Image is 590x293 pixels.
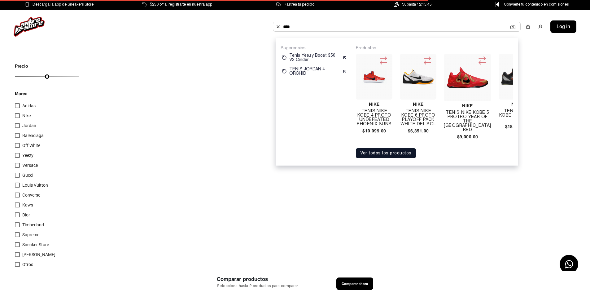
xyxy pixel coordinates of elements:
img: suggest.svg [342,69,347,74]
p: TENIS JORDAN 4 ORCHID [289,67,340,76]
h4: Nike [444,104,491,108]
p: Sugerencias [281,45,348,51]
span: Gucci [22,173,33,178]
span: Rastrea tu pedido [284,1,314,8]
h4: $9,000.00 [444,135,491,139]
span: Jordan [22,123,36,128]
span: $250 off al registrarte en nuestra app [150,1,212,8]
span: Nike [22,113,31,118]
h4: Tenis Nike Kobe 4 Proto Undefeated Phoenix Suns [356,109,392,126]
span: Dior [22,212,30,217]
h4: Nike [499,102,535,106]
h4: $10,099.00 [356,129,392,133]
h4: $6,351.00 [400,129,436,133]
span: Comparar productos [217,275,298,283]
span: Descarga la app de Sneakers Store [33,1,94,8]
span: Timberland [22,222,44,227]
span: Log in [557,23,570,30]
p: Marca [15,90,93,97]
span: Sneaker Store [22,242,49,247]
span: Louis Vuitton [22,183,48,188]
span: Otros [22,262,33,267]
button: Ver todos los productos [356,148,416,158]
span: Kaws [22,202,33,207]
span: Selecciona hasta 2 productos para comparar [217,283,298,289]
img: Control Point Icon [493,2,501,7]
span: Balenciaga [22,133,44,138]
img: Tenis Nike Kobe 4 Proto Undefeated Phoenix Suns [358,69,390,84]
span: Off White [22,143,40,148]
h4: $18,584.00 [499,124,535,129]
span: [PERSON_NAME] [22,252,55,257]
img: TENIS NIKE KOBE 5 PROTRO YEAR OF THE MAMBA UNIVERSITY RED [446,56,488,99]
span: Subasta 12:15:45 [402,1,432,8]
img: suggest.svg [342,55,347,60]
h4: Tenis Nike Kobe 6 Proto Playoff Pack White Del Sol [400,109,436,126]
h4: TENIS NIKE KOBE 5 PROTRO YEAR OF THE [GEOGRAPHIC_DATA] RED [444,110,491,132]
span: Versace [22,163,38,168]
button: Comparar ahora [336,277,373,290]
img: Cámara [510,24,515,29]
h4: Tenis Nike Kobe 7 Galaxy As [499,109,535,122]
img: restart.svg [282,69,287,74]
span: Convierte tu contenido en comisiones [504,1,569,8]
span: Converse [22,193,40,198]
p: Productos [356,45,513,51]
p: Tenis Yeezy Boost 350 V2 Cinder [289,53,340,62]
p: Precio [15,64,79,68]
img: user [538,24,543,29]
img: shopping [526,24,531,29]
img: Buscar [276,24,281,29]
img: Tenis Nike Kobe 6 Proto Playoff Pack White Del Sol [402,61,434,93]
span: Yeezy [22,153,33,158]
img: restart.svg [282,55,287,60]
h4: Nike [356,102,392,106]
img: Tenis Nike Kobe 7 Galaxy As [501,68,533,85]
span: Adidas [22,103,36,108]
h4: Nike [400,102,436,106]
span: Supreme [22,232,39,237]
img: logo [14,17,45,37]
